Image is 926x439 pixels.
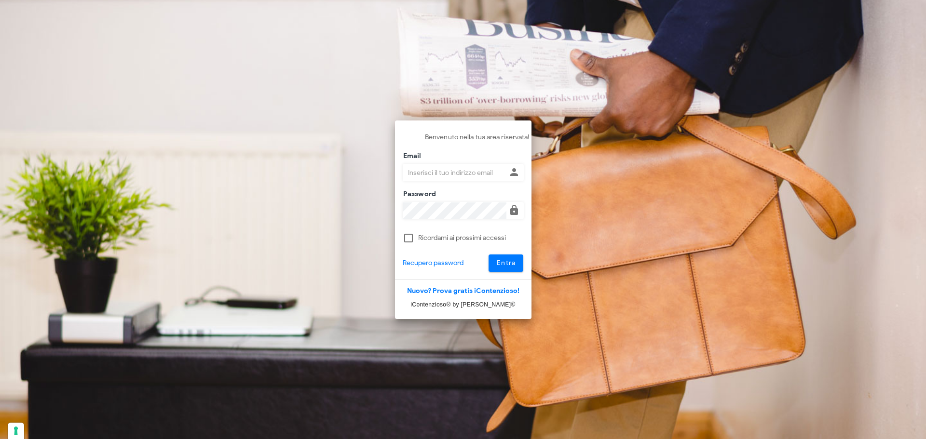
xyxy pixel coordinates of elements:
a: Recupero password [403,258,464,268]
span: Entra [496,259,516,267]
button: Entra [489,254,524,272]
a: Nuovo? Prova gratis iContenzioso! [407,287,519,295]
p: iContenzioso® by [PERSON_NAME]© [395,300,531,309]
label: Password [400,189,436,199]
input: Inserisci il tuo indirizzo email [403,164,506,181]
button: Le tue preferenze relative al consenso per le tecnologie di tracciamento [8,423,24,439]
p: Benvenuto nella tua area riservata! [425,132,530,143]
label: Email [400,151,422,161]
label: Ricordami ai prossimi accessi [418,233,524,243]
